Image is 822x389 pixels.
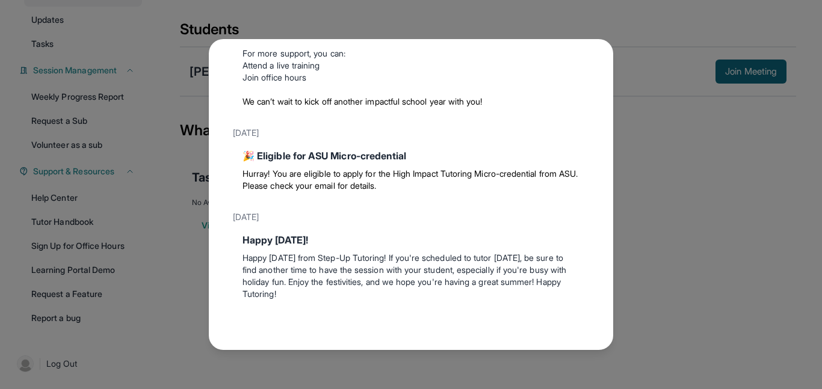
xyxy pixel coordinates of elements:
[233,122,589,144] div: [DATE]
[233,206,589,228] div: [DATE]
[243,72,306,82] a: Join office hours
[243,60,320,70] a: Attend a live training
[243,233,579,247] div: Happy [DATE]!
[243,168,578,191] span: Hurray! You are eligible to apply for the High Impact Tutoring Micro-credential from ASU. Please ...
[243,149,579,163] div: 🎉 Eligible for ASU Micro-credential
[243,47,579,60] p: For more support, you can:
[243,252,579,300] p: Happy [DATE] from Step-Up Tutoring! If you're scheduled to tutor [DATE], be sure to find another ...
[243,96,483,106] span: We can’t wait to kick off another impactful school year with you!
